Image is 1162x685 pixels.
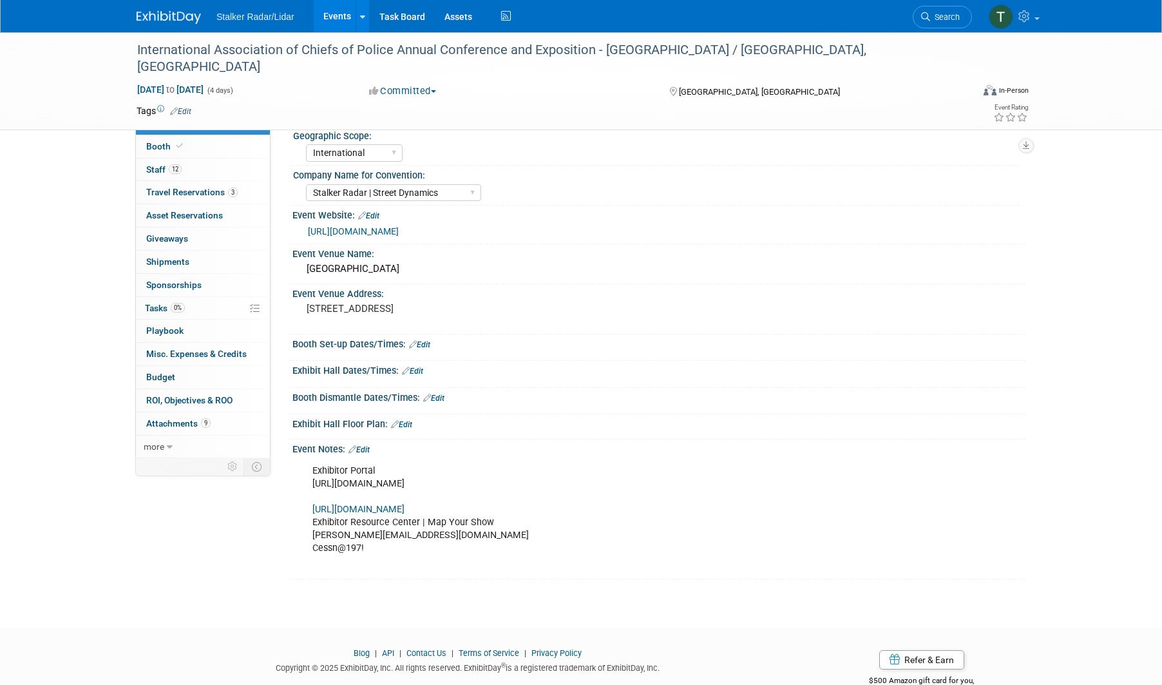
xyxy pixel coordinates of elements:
[144,441,164,452] span: more
[358,211,379,220] a: Edit
[501,662,506,669] sup: ®
[136,181,270,204] a: Travel Reservations3
[228,188,238,197] span: 3
[409,340,430,349] a: Edit
[292,439,1025,456] div: Event Notes:
[146,418,211,429] span: Attachments
[531,648,582,658] a: Privacy Policy
[137,659,799,674] div: Copyright © 2025 ExhibitDay, Inc. All rights reserved. ExhibitDay is a registered trademark of Ex...
[146,395,233,405] span: ROI, Objectives & ROO
[292,414,1025,431] div: Exhibit Hall Floor Plan:
[136,135,270,158] a: Booth
[146,164,182,175] span: Staff
[136,436,270,458] a: more
[171,303,185,313] span: 0%
[896,83,1029,102] div: Event Format
[292,334,1025,351] div: Booth Set-up Dates/Times:
[998,86,1029,95] div: In-Person
[201,418,211,428] span: 9
[170,107,191,116] a: Edit
[365,84,441,98] button: Committed
[137,104,191,117] td: Tags
[307,303,584,314] pre: [STREET_ADDRESS]
[216,12,294,22] span: Stalker Radar/Lidar
[145,303,185,313] span: Tasks
[459,648,519,658] a: Terms of Service
[984,85,996,95] img: Format-Inperson.png
[164,84,176,95] span: to
[146,233,188,244] span: Giveaways
[354,648,370,658] a: Blog
[244,458,271,475] td: Toggle Event Tabs
[308,226,399,236] a: [URL][DOMAIN_NAME]
[146,210,223,220] span: Asset Reservations
[679,87,840,97] span: [GEOGRAPHIC_DATA], [GEOGRAPHIC_DATA]
[136,366,270,389] a: Budget
[396,648,405,658] span: |
[348,445,370,454] a: Edit
[136,412,270,435] a: Attachments9
[391,420,412,429] a: Edit
[382,648,394,658] a: API
[136,343,270,365] a: Misc. Expenses & Credits
[136,227,270,250] a: Giveaways
[137,11,201,24] img: ExhibitDay
[136,274,270,296] a: Sponsorships
[930,12,960,22] span: Search
[292,388,1025,405] div: Booth Dismantle Dates/Times:
[136,159,270,181] a: Staff12
[993,104,1028,111] div: Event Rating
[146,280,202,290] span: Sponsorships
[448,648,457,658] span: |
[293,166,1020,182] div: Company Name for Convention:
[521,648,529,658] span: |
[293,126,1020,142] div: Geographic Scope:
[206,86,233,95] span: (4 days)
[137,84,204,95] span: [DATE] [DATE]
[146,325,184,336] span: Playbook
[146,349,247,359] span: Misc. Expenses & Credits
[292,284,1025,300] div: Event Venue Address:
[292,206,1025,222] div: Event Website:
[146,256,189,267] span: Shipments
[136,204,270,227] a: Asset Reservations
[406,648,446,658] a: Contact Us
[989,5,1013,29] img: Tommy Yates
[402,367,423,376] a: Edit
[169,164,182,174] span: 12
[133,39,953,78] div: International Association of Chiefs of Police Annual Conference and Exposition - [GEOGRAPHIC_DATA...
[136,389,270,412] a: ROI, Objectives & ROO
[176,142,183,150] i: Booth reservation complete
[146,187,238,197] span: Travel Reservations
[913,6,972,28] a: Search
[136,320,270,342] a: Playbook
[303,458,884,575] div: Exhibitor Portal [URL][DOMAIN_NAME] Exhibitor Resource Center | Map Your Show [PERSON_NAME][EMAIL...
[222,458,244,475] td: Personalize Event Tab Strip
[292,361,1025,378] div: Exhibit Hall Dates/Times:
[136,297,270,320] a: Tasks0%
[292,244,1025,260] div: Event Venue Name:
[136,251,270,273] a: Shipments
[423,394,444,403] a: Edit
[372,648,380,658] span: |
[312,504,405,515] a: [URL][DOMAIN_NAME]
[146,141,186,151] span: Booth
[146,372,175,382] span: Budget
[879,650,964,670] a: Refer & Earn
[302,259,1016,279] div: [GEOGRAPHIC_DATA]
